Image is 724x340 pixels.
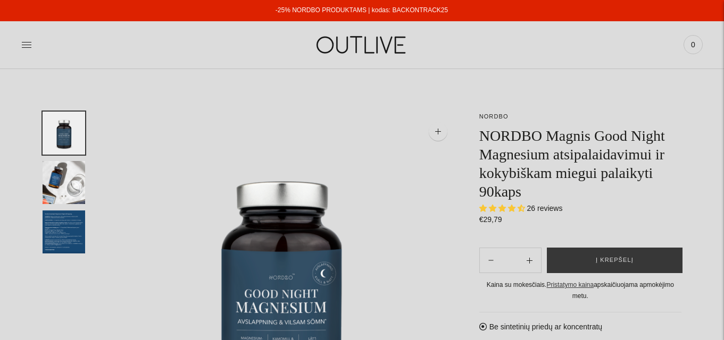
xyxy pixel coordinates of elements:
[479,126,681,201] h1: NORDBO Magnis Good Night Magnesium atsipalaidavimui ir kokybiškam miegui palaikyti 90kaps
[479,113,509,120] a: NORDBO
[518,248,541,273] button: Subtract product quantity
[479,279,681,301] div: Kaina su mokesčiais. apskaičiuojama apmokėjimo metu.
[43,161,85,204] button: Translation missing: en.general.accessibility.image_thumbail
[527,204,563,212] span: 26 reviews
[296,27,429,63] img: OUTLIVE
[479,204,527,212] span: 4.65 stars
[547,248,683,273] button: Į krepšelį
[546,281,594,288] a: Pristatymo kaina
[479,215,502,224] span: €29,79
[43,210,85,253] button: Translation missing: en.general.accessibility.image_thumbail
[43,112,85,155] button: Translation missing: en.general.accessibility.image_thumbail
[502,253,518,268] input: Product quantity
[684,33,703,56] a: 0
[276,6,448,14] a: -25% NORDBO PRODUKTAMS | kodas: BACKONTRACK25
[596,255,634,266] span: Į krepšelį
[686,37,701,52] span: 0
[480,248,502,273] button: Add product quantity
